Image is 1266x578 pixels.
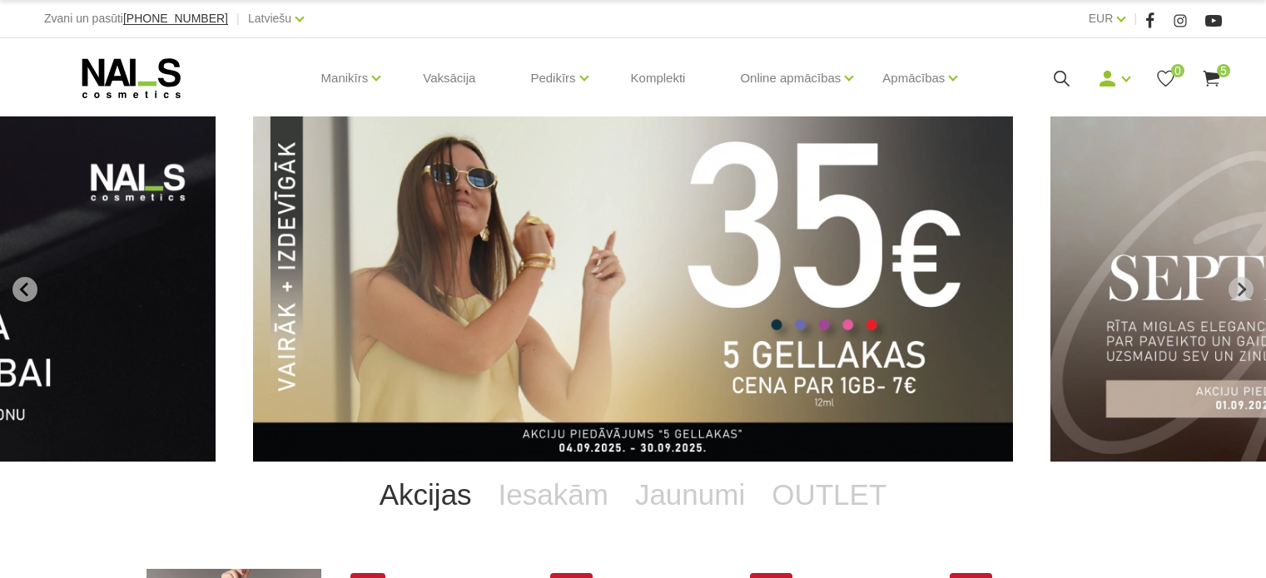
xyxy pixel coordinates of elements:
[1134,8,1137,29] span: |
[1229,277,1254,302] button: Next slide
[1217,64,1230,77] span: 5
[485,462,622,528] a: Iesakām
[882,45,945,111] a: Apmācības
[1155,68,1176,89] a: 0
[44,8,228,29] div: Zvani un pasūti
[530,45,575,111] a: Pedikīrs
[1201,68,1222,89] a: 5
[740,45,841,111] a: Online apmācības
[410,38,489,118] a: Vaksācija
[366,462,485,528] a: Akcijas
[123,12,228,25] a: [PHONE_NUMBER]
[1089,8,1114,28] a: EUR
[1171,64,1184,77] span: 0
[758,462,900,528] a: OUTLET
[248,8,291,28] a: Latviešu
[12,277,37,302] button: Go to last slide
[618,38,699,118] a: Komplekti
[236,8,240,29] span: |
[622,462,758,528] a: Jaunumi
[321,45,369,111] a: Manikīrs
[253,116,1013,462] li: 1 of 12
